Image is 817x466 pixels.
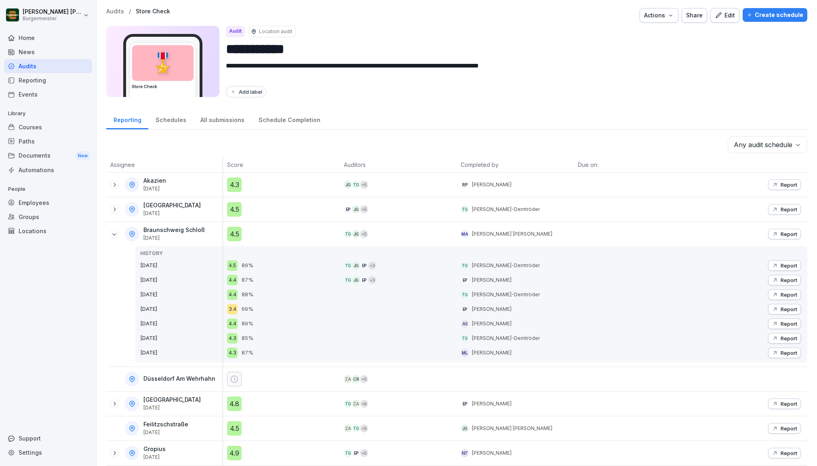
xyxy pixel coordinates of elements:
[472,181,512,188] p: [PERSON_NAME]
[143,235,205,241] p: [DATE]
[4,445,92,460] a: Settings
[768,318,801,329] button: Report
[768,204,801,215] button: Report
[143,375,215,382] p: Düsseldorf Am Wehrhahn
[360,205,368,213] div: + 5
[472,449,512,457] p: [PERSON_NAME]
[106,109,148,129] a: Reporting
[193,109,251,129] a: All submissions
[227,396,242,411] div: 4.8
[644,11,674,20] div: Actions
[251,109,327,129] a: Schedule Completion
[140,305,223,313] p: [DATE]
[344,424,352,432] div: ZA
[227,348,238,358] div: 4.3
[344,181,352,189] div: JG
[227,318,238,329] div: 4.4
[781,206,797,213] p: Report
[461,349,469,357] div: ML
[768,333,801,344] button: Report
[140,261,223,270] p: [DATE]
[368,276,376,284] div: + 3
[136,8,170,15] a: Store Check
[461,261,469,270] div: TG
[472,335,540,342] p: [PERSON_NAME]-Demtröder
[710,8,739,23] a: Edit
[140,250,223,257] p: HISTORY
[461,305,469,313] div: EP
[23,16,82,21] p: Burgermeister
[461,276,469,284] div: EP
[227,289,238,300] div: 4.4
[129,8,131,15] p: /
[143,446,166,453] p: Gropius
[352,230,360,238] div: JG
[340,157,457,173] th: Auditors
[768,448,801,458] button: Report
[472,349,512,356] p: [PERSON_NAME]
[344,276,352,284] div: TG
[143,430,188,435] p: [DATE]
[242,334,253,342] p: 85%
[4,31,92,45] div: Home
[461,334,469,342] div: TG
[461,291,469,299] div: TG
[781,231,797,237] p: Report
[4,45,92,59] a: News
[143,421,188,428] p: Feilitzschstraße
[148,109,193,129] a: Schedules
[106,8,124,15] a: Audits
[461,181,469,189] div: RP
[461,400,469,408] div: EP
[768,260,801,271] button: Report
[4,224,92,238] a: Locations
[140,291,223,299] p: [DATE]
[227,160,336,169] p: Score
[768,399,801,409] button: Report
[227,333,238,344] div: 4.3
[461,424,469,432] div: JG
[472,291,540,298] p: [PERSON_NAME]-Demtröder
[4,134,92,148] a: Paths
[781,335,797,342] p: Report
[76,151,90,160] div: New
[472,320,512,327] p: [PERSON_NAME]
[781,350,797,356] p: Report
[472,400,512,407] p: [PERSON_NAME]
[4,59,92,73] a: Audits
[242,320,253,328] p: 89%
[682,8,707,23] button: Share
[143,211,201,216] p: [DATE]
[781,181,797,188] p: Report
[352,400,360,408] div: ZA
[352,205,360,213] div: JG
[4,87,92,101] a: Events
[143,396,201,403] p: [GEOGRAPHIC_DATA]
[352,449,360,457] div: EP
[360,261,368,270] div: EP
[227,260,238,271] div: 4.5
[768,179,801,190] button: Report
[4,73,92,87] div: Reporting
[230,89,262,95] div: Add label
[352,276,360,284] div: JG
[227,304,238,314] div: 3.4
[4,120,92,134] a: Courses
[352,375,360,383] div: CR
[768,423,801,434] button: Report
[242,276,253,284] p: 87%
[344,449,352,457] div: TG
[360,449,368,457] div: + 5
[715,11,735,20] div: Edit
[781,262,797,269] p: Report
[4,163,92,177] a: Automations
[4,210,92,224] div: Groups
[368,261,376,270] div: + 3
[768,304,801,314] button: Report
